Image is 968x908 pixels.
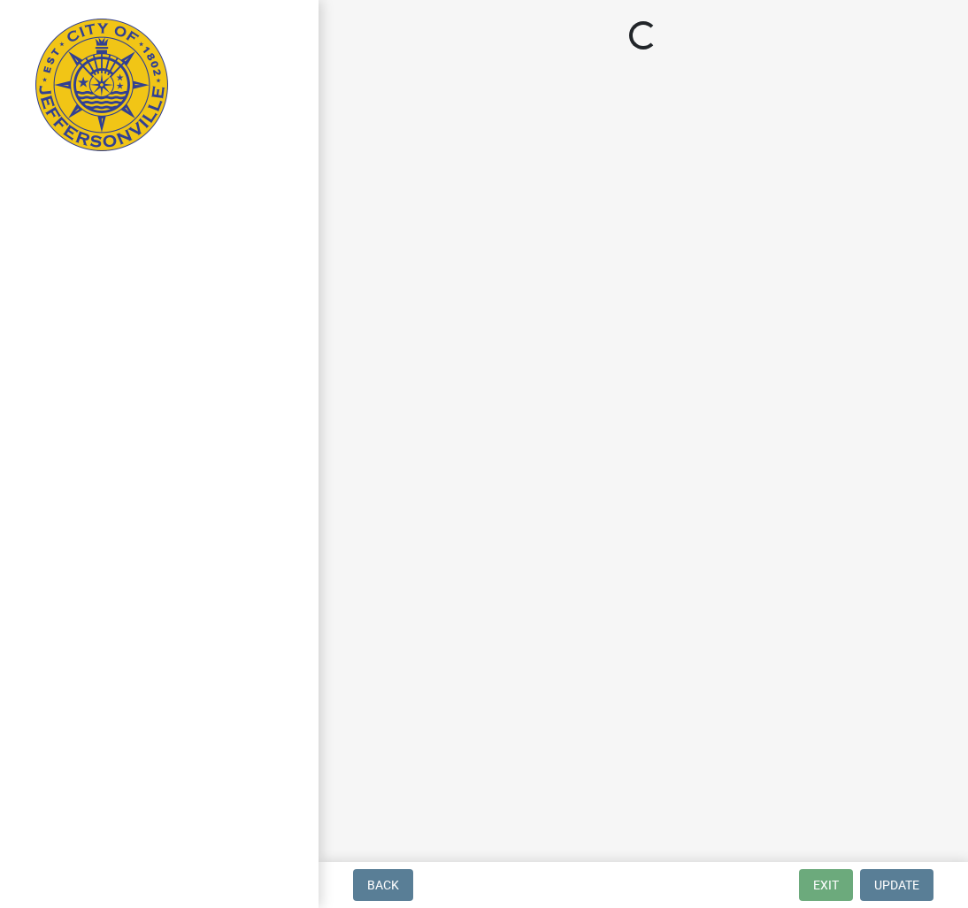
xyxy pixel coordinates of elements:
button: Update [860,869,933,901]
button: Exit [799,869,853,901]
button: Back [353,869,413,901]
span: Back [367,878,399,892]
span: Update [874,878,919,892]
img: City of Jeffersonville, Indiana [35,19,168,151]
